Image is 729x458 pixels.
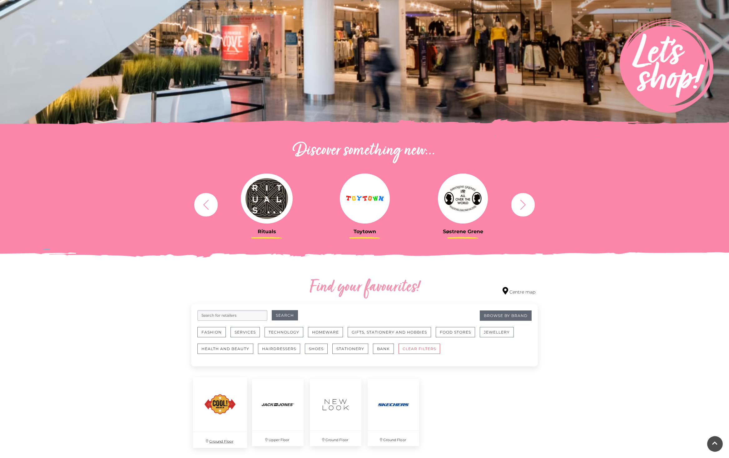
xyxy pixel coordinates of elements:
[399,344,440,354] button: CLEAR FILTERS
[231,327,265,344] a: Services
[250,278,479,298] h2: Find your favourites!
[320,229,409,234] h3: Toytown
[373,344,399,360] a: Bank
[308,327,348,344] a: Homeware
[419,229,507,234] h3: Søstrene Grene
[332,344,368,354] button: Stationery
[307,376,364,449] a: Ground Floor
[419,174,507,234] a: Søstrene Grene
[436,327,475,337] button: Food Stores
[348,327,436,344] a: Gifts, Stationery and Hobbies
[249,376,307,449] a: Upper Floor
[265,327,308,344] a: Technology
[436,327,480,344] a: Food Stores
[190,374,250,451] a: Ground Floor
[310,431,361,446] p: Ground Floor
[222,174,311,234] a: Rituals
[320,174,409,234] a: Toytown
[258,344,300,354] button: Hairdressers
[480,327,518,344] a: Jewellery
[197,344,258,360] a: Health and Beauty
[332,344,373,360] a: Stationery
[193,432,247,448] p: Ground Floor
[308,327,343,337] button: Homeware
[252,431,304,446] p: Upper Floor
[197,344,253,354] button: Health and Beauty
[348,327,431,337] button: Gifts, Stationery and Hobbies
[305,344,328,354] button: Shoes
[272,310,298,320] button: Search
[197,310,267,321] input: Search for retailers
[480,310,532,321] a: Browse By Brand
[265,327,303,337] button: Technology
[373,344,394,354] button: Bank
[191,141,538,161] h2: Discover something new...
[480,327,514,337] button: Jewellery
[197,327,231,344] a: Fashion
[305,344,332,360] a: Shoes
[231,327,260,337] button: Services
[197,327,226,337] button: Fashion
[399,344,445,360] a: CLEAR FILTERS
[364,376,422,449] a: Ground Floor
[258,344,305,360] a: Hairdressers
[503,287,535,295] a: Centre map
[368,431,419,446] p: Ground Floor
[222,229,311,234] h3: Rituals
